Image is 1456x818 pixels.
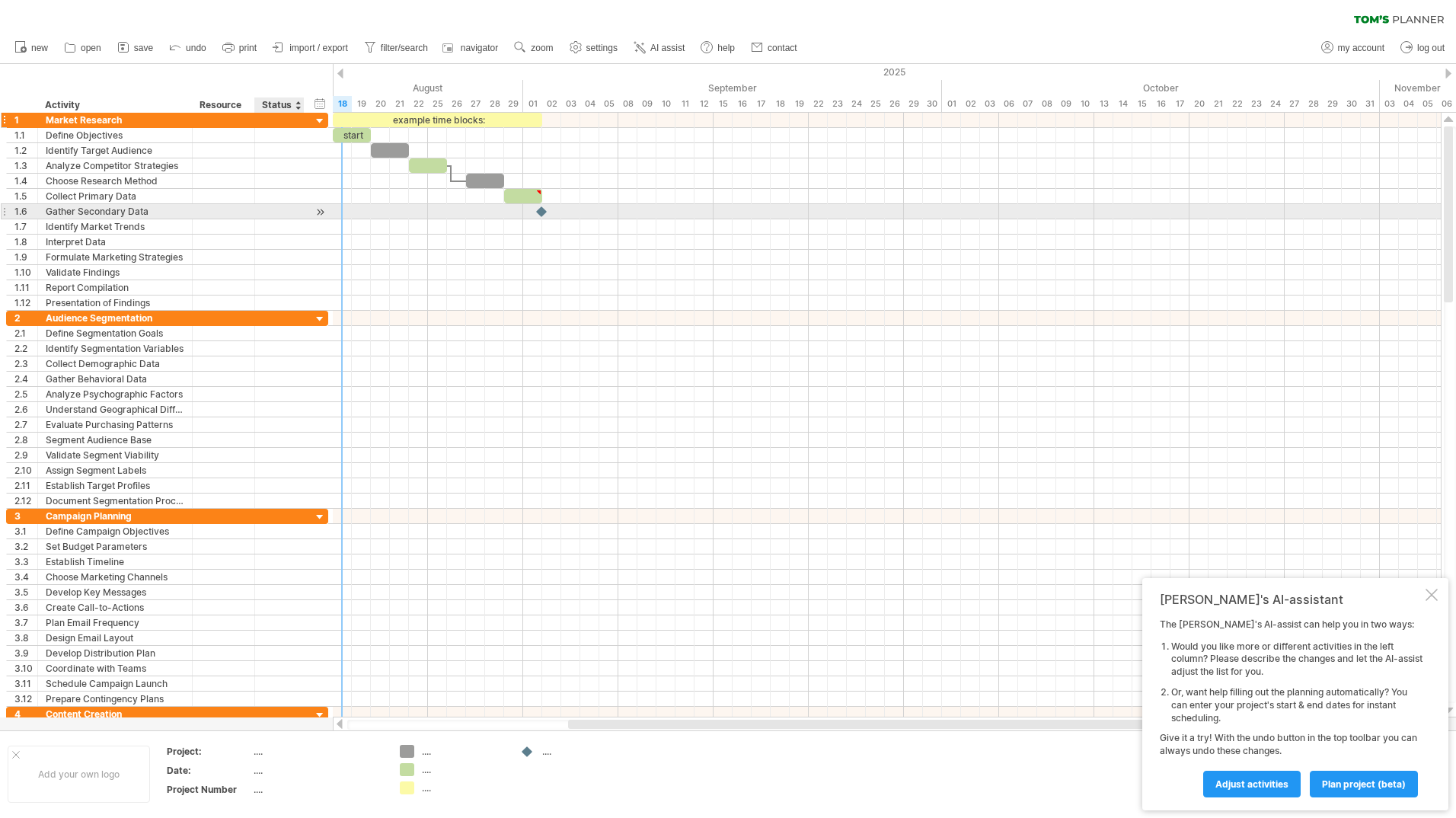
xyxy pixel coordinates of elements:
[14,448,37,462] div: 2.9
[81,43,101,53] span: open
[46,341,184,356] div: Identify Segmentation Variables
[14,539,37,554] div: 3.2
[771,96,790,112] div: Thursday, 18 September 2025
[656,96,675,112] div: Wednesday, 10 September 2025
[14,707,37,721] div: 4
[1160,592,1422,607] div: [PERSON_NAME]'s AI-assistant
[1228,96,1247,112] div: Wednesday, 22 October 2025
[675,96,694,112] div: Thursday, 11 September 2025
[46,250,184,264] div: Formulate Marketing Strategies
[542,745,625,758] div: ....
[46,158,184,173] div: Analyze Competitor Strategies
[14,646,37,660] div: 3.9
[46,219,184,234] div: Identify Market Trends
[165,38,211,58] a: undo
[942,96,961,112] div: Wednesday, 1 October 2025
[46,524,184,538] div: Define Campaign Objectives
[289,43,348,53] span: import / export
[1380,96,1399,112] div: Monday, 3 November 2025
[942,80,1380,96] div: October 2025
[1338,43,1384,53] span: my account
[167,764,251,777] div: Date:
[1132,96,1151,112] div: Wednesday, 15 October 2025
[904,96,923,112] div: Monday, 29 September 2025
[46,143,184,158] div: Identify Target Audience
[333,113,542,127] div: example time blocks:
[580,96,599,112] div: Thursday, 4 September 2025
[14,463,37,478] div: 2.10
[733,96,752,112] div: Tuesday, 16 September 2025
[254,745,382,758] div: ....
[46,494,184,508] div: Document Segmentation Process
[1056,96,1075,112] div: Thursday, 9 October 2025
[14,600,37,615] div: 3.6
[46,478,184,493] div: Establish Target Profiles
[46,417,184,432] div: Evaluate Purchasing Patterns
[409,96,428,112] div: Friday, 22 August 2025
[46,509,184,523] div: Campaign Planning
[694,96,714,112] div: Friday, 12 September 2025
[637,96,656,112] div: Tuesday, 9 September 2025
[1189,96,1209,112] div: Monday, 20 October 2025
[1285,96,1304,112] div: Monday, 27 October 2025
[1322,778,1406,790] span: plan project (beta)
[1075,96,1094,112] div: Friday, 10 October 2025
[14,204,37,219] div: 1.6
[46,585,184,599] div: Develop Key Messages
[46,539,184,554] div: Set Budget Parameters
[14,113,37,127] div: 1
[650,43,685,53] span: AI assist
[14,387,37,401] div: 2.5
[14,433,37,447] div: 2.8
[14,570,37,584] div: 3.4
[14,326,37,340] div: 2.1
[1170,96,1189,112] div: Friday, 17 October 2025
[14,356,37,371] div: 2.3
[1160,618,1422,797] div: The [PERSON_NAME]'s AI-assist can help you in two ways: Give it a try! With the undo button in th...
[1418,96,1437,112] div: Wednesday, 5 November 2025
[866,96,885,112] div: Thursday, 25 September 2025
[14,417,37,432] div: 2.7
[714,96,733,112] div: Monday, 15 September 2025
[46,326,184,340] div: Define Segmentation Goals
[14,478,37,493] div: 2.11
[828,96,847,112] div: Tuesday, 23 September 2025
[219,38,261,58] a: print
[360,38,433,58] a: filter/search
[1310,771,1418,797] a: plan project (beta)
[1266,96,1285,112] div: Friday, 24 October 2025
[923,96,942,112] div: Tuesday, 30 September 2025
[254,764,382,777] div: ....
[46,387,184,401] div: Analyze Psychographic Factors
[1113,96,1132,112] div: Tuesday, 14 October 2025
[422,781,505,794] div: ....
[167,783,251,796] div: Project Number
[313,204,327,220] div: scroll to activity
[542,96,561,112] div: Tuesday, 2 September 2025
[847,96,866,112] div: Wednesday, 24 September 2025
[440,38,503,58] a: navigator
[46,631,184,645] div: Design Email Layout
[1151,96,1170,112] div: Thursday, 16 October 2025
[46,570,184,584] div: Choose Marketing Channels
[46,463,184,478] div: Assign Segment Labels
[14,402,37,417] div: 2.6
[14,235,37,249] div: 1.8
[809,96,828,112] div: Monday, 22 September 2025
[790,96,809,112] div: Friday, 19 September 2025
[8,746,150,803] div: Add your own logo
[14,341,37,356] div: 2.2
[14,661,37,676] div: 3.10
[1304,96,1323,112] div: Tuesday, 28 October 2025
[1342,96,1361,112] div: Thursday, 30 October 2025
[167,745,251,758] div: Project:
[46,615,184,630] div: Plan Email Frequency
[504,96,523,112] div: Friday, 29 August 2025
[747,38,802,58] a: contact
[1247,96,1266,112] div: Thursday, 23 October 2025
[485,96,504,112] div: Thursday, 28 August 2025
[1018,96,1037,112] div: Tuesday, 7 October 2025
[46,128,184,142] div: Define Objectives
[717,43,735,53] span: help
[510,38,557,58] a: zoom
